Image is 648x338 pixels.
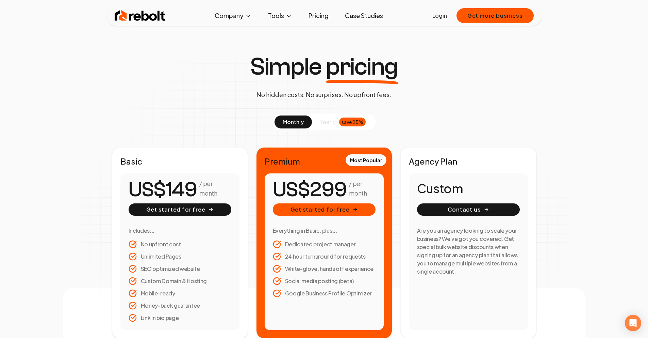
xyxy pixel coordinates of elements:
[115,9,166,22] img: Rebolt Logo
[275,116,312,128] button: monthly
[456,8,534,23] button: Get more business
[312,116,374,128] button: yearlysave 25%
[129,227,231,235] h3: Includes...
[346,154,386,166] div: Most Popular
[250,55,398,79] h1: Simple
[303,9,334,22] a: Pricing
[273,277,376,285] li: Social media posting (beta)
[129,302,231,310] li: Money-back guarantee
[625,315,641,331] div: Open Intercom Messenger
[339,9,388,22] a: Case Studies
[129,174,197,205] number-flow-react: US$149
[120,156,239,167] h2: Basic
[339,118,366,126] div: save 25%
[273,227,376,235] h3: Everything in Basic, plus...
[326,55,398,79] span: pricing
[417,182,520,195] h1: Custom
[129,265,231,273] li: SEO optimized website
[129,203,231,216] button: Get started for free
[265,156,384,167] h2: Premium
[199,179,231,198] p: / per month
[273,174,347,205] number-flow-react: US$299
[273,240,376,248] li: Dedicated project manager
[273,203,376,216] button: Get started for free
[129,289,231,297] li: Mobile-ready
[320,118,336,126] span: yearly
[417,227,520,276] h3: Are you an agency looking to scale your business? We've got you covered. Get special bulk website...
[349,179,375,198] p: / per month
[256,90,391,99] p: No hidden costs. No surprises. No upfront fees.
[129,240,231,248] li: No upfront cost
[417,203,520,216] button: Contact us
[273,289,376,297] li: Google Business Profile Optimizer
[209,9,257,22] button: Company
[263,9,298,22] button: Tools
[273,265,376,273] li: White-glove, hands off experience
[432,12,447,20] a: Login
[273,252,376,261] li: 24 hour turnaround for requests
[129,277,231,285] li: Custom Domain & Hosting
[129,252,231,261] li: Unlimited Pages
[129,314,231,322] li: Link in bio page
[283,118,304,125] span: monthly
[409,156,528,167] h2: Agency Plan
